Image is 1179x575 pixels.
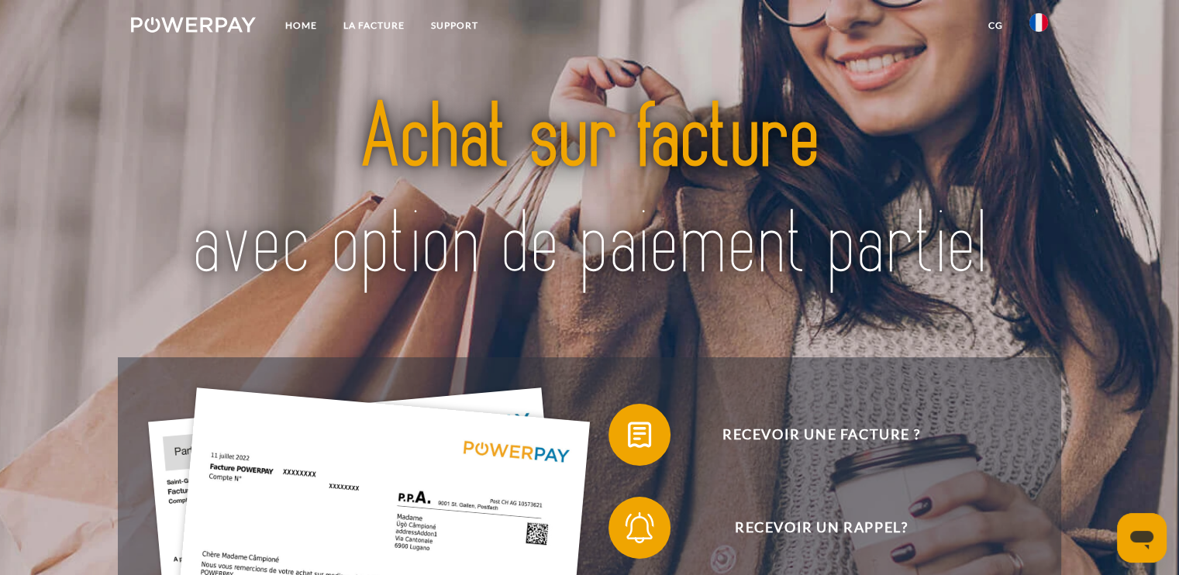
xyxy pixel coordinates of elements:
[631,497,1011,559] span: Recevoir un rappel?
[608,404,1012,466] button: Recevoir une facture ?
[1117,513,1167,563] iframe: Bouton de lancement de la fenêtre de messagerie
[620,508,659,547] img: qb_bell.svg
[975,12,1016,40] a: CG
[330,12,418,40] a: LA FACTURE
[608,497,1012,559] button: Recevoir un rappel?
[272,12,330,40] a: Home
[1029,13,1048,32] img: fr
[631,404,1011,466] span: Recevoir une facture ?
[418,12,491,40] a: Support
[620,415,659,454] img: qb_bill.svg
[176,57,1002,326] img: title-powerpay_fr.svg
[131,17,256,33] img: logo-powerpay-white.svg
